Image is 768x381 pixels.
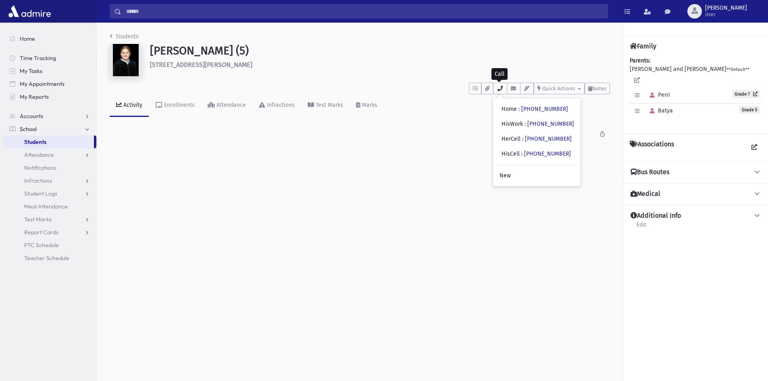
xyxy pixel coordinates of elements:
[630,168,762,177] button: Bus Routes
[3,148,96,161] a: Attendance
[3,123,96,135] a: School
[110,44,142,76] img: 2Q==
[3,161,96,174] a: Notifications
[24,177,52,184] span: Infractions
[3,252,96,264] a: Teacher Schedule
[110,33,139,40] a: Students
[705,5,747,11] span: [PERSON_NAME]
[24,164,56,171] span: Notifications
[20,35,35,42] span: Home
[24,216,52,223] span: Test Marks
[20,80,65,87] span: My Appointments
[502,105,568,113] div: Home
[502,135,572,143] div: HerCell
[265,102,295,108] div: Infractions
[739,106,760,114] span: Grade 5
[585,83,610,94] button: Notes
[3,32,96,45] a: Home
[149,94,201,117] a: Enrollments
[24,242,59,249] span: PTC Schedule
[24,138,46,146] span: Students
[24,190,57,197] span: Student Logs
[518,106,520,112] span: :
[20,125,37,133] span: School
[24,203,68,210] span: Meal Attendance
[646,107,673,114] span: Batya
[121,4,608,19] input: Search
[6,3,53,19] img: AdmirePro
[534,83,585,94] button: Quick Actions
[705,11,747,18] span: User
[20,54,56,62] span: Time Tracking
[252,94,301,117] a: Infractions
[502,120,574,128] div: HisWork
[3,77,96,90] a: My Appointments
[631,190,660,198] h4: Medical
[630,212,762,220] button: Additional Info
[201,94,252,117] a: Attendance
[122,102,142,108] div: Activity
[162,102,195,108] div: Enrollments
[630,56,762,127] div: [PERSON_NAME] and [PERSON_NAME]
[542,85,575,92] span: Quick Actions
[646,92,670,98] span: Perri
[522,135,523,142] span: :
[150,44,610,58] h1: [PERSON_NAME] (5)
[592,85,606,92] span: Notes
[150,61,610,69] h6: [STREET_ADDRESS][PERSON_NAME]
[20,93,49,100] span: My Reports
[350,94,384,117] a: Marks
[360,102,377,108] div: Marks
[636,220,647,235] a: Edit
[521,106,568,112] a: [PHONE_NUMBER]
[524,150,571,157] a: [PHONE_NUMBER]
[24,229,58,236] span: Report Cards
[110,32,139,44] nav: breadcrumb
[630,190,762,198] button: Medical
[3,200,96,213] a: Meal Attendance
[24,254,69,262] span: Teacher Schedule
[20,112,43,120] span: Accounts
[747,140,762,155] a: View all Associations
[3,52,96,65] a: Time Tracking
[525,135,572,142] a: [PHONE_NUMBER]
[524,121,526,127] span: :
[3,187,96,200] a: Student Logs
[3,226,96,239] a: Report Cards
[3,213,96,226] a: Test Marks
[631,212,681,220] h4: Additional Info
[493,168,581,183] a: New
[3,135,94,148] a: Students
[732,90,760,98] a: Grade 7
[24,151,54,158] span: Attendance
[630,140,674,155] h4: Associations
[631,168,669,177] h4: Bus Routes
[3,110,96,123] a: Accounts
[630,42,656,50] h4: Family
[215,102,246,108] div: Attendance
[314,102,343,108] div: Test Marks
[110,94,149,117] a: Activity
[301,94,350,117] a: Test Marks
[3,174,96,187] a: Infractions
[521,150,522,157] span: :
[20,67,42,75] span: My Tasks
[630,57,650,64] b: Parents:
[527,121,574,127] a: [PHONE_NUMBER]
[491,68,508,80] div: Call
[3,90,96,103] a: My Reports
[3,239,96,252] a: PTC Schedule
[502,150,571,158] div: HisCell
[3,65,96,77] a: My Tasks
